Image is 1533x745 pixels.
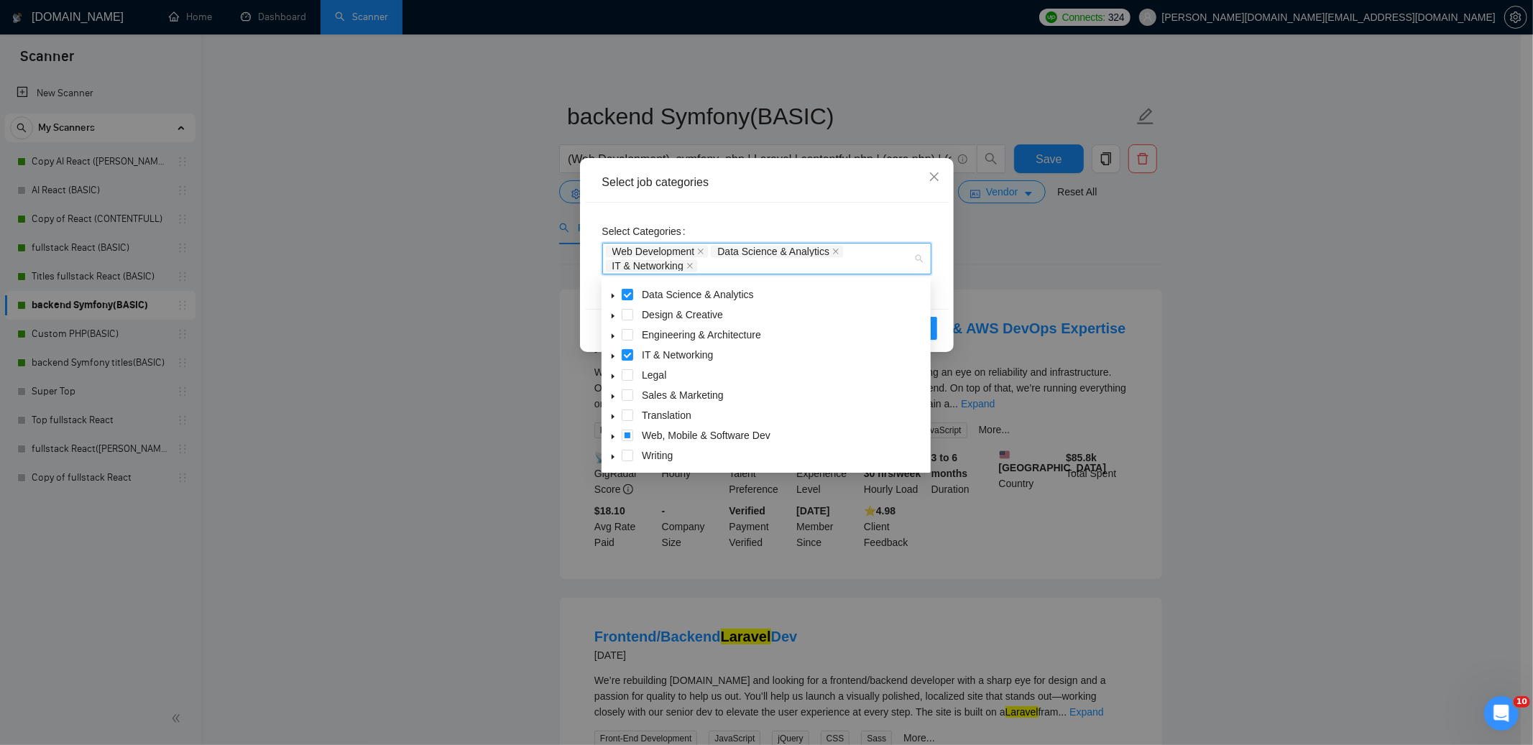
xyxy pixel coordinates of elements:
[642,409,691,421] span: Translation
[639,366,928,384] span: Legal
[642,389,724,401] span: Sales & Marketing
[609,413,617,420] span: caret-down
[639,326,928,343] span: Engineering & Architecture
[697,248,704,255] span: close
[609,333,617,340] span: caret-down
[686,262,694,269] span: close
[639,407,928,424] span: Translation
[609,373,617,380] span: caret-down
[609,433,617,440] span: caret-down
[642,309,723,320] span: Design & Creative
[700,260,703,272] input: Select Categories
[642,349,713,361] span: IT & Networking
[642,430,770,441] span: Web, Mobile & Software Dev
[609,313,617,320] span: caret-down
[612,246,695,256] span: Web Development
[639,346,928,364] span: IT & Networking
[642,329,761,341] span: Engineering & Architecture
[639,447,928,464] span: Writing
[606,246,709,257] span: Web Development
[609,292,617,300] span: caret-down
[1514,696,1530,708] span: 10
[1484,696,1519,731] iframe: Intercom live chat
[642,369,666,381] span: Legal
[639,286,928,303] span: Data Science & Analytics
[642,450,673,461] span: Writing
[609,453,617,461] span: caret-down
[602,175,931,190] div: Select job categories
[639,306,928,323] span: Design & Creative
[642,289,754,300] span: Data Science & Analytics
[717,246,829,256] span: Data Science & Analytics
[711,246,843,257] span: Data Science & Analytics
[832,248,839,255] span: close
[612,261,683,271] span: IT & Networking
[609,393,617,400] span: caret-down
[609,353,617,360] span: caret-down
[606,260,697,272] span: IT & Networking
[915,158,954,197] button: Close
[639,427,928,444] span: Web, Mobile & Software Dev
[602,220,691,243] label: Select Categories
[639,387,928,404] span: Sales & Marketing
[929,171,940,182] span: close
